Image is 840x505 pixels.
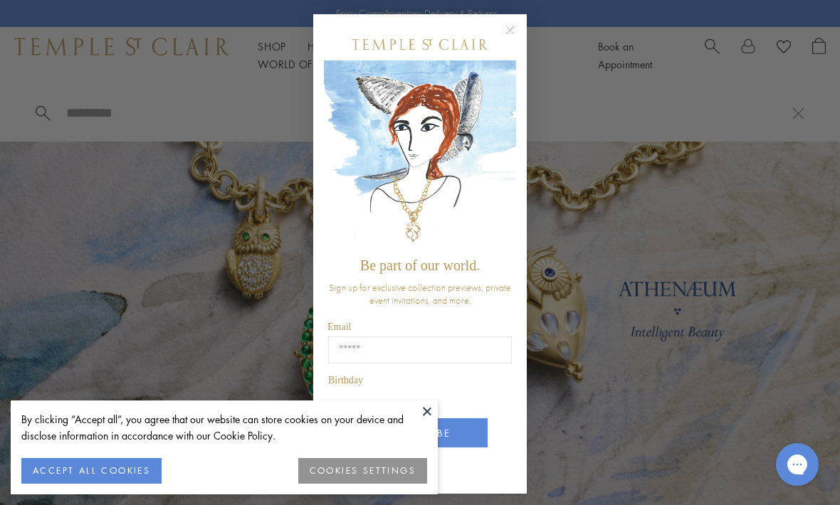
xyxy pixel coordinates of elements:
[324,60,516,250] img: c4a9eb12-d91a-4d4a-8ee0-386386f4f338.jpeg
[352,39,488,50] img: Temple St. Clair
[508,28,526,46] button: Close dialog
[21,458,162,484] button: ACCEPT ALL COOKIES
[328,336,512,363] input: Email
[21,411,427,444] div: By clicking “Accept all”, you agree that our website can store cookies on your device and disclos...
[769,438,826,491] iframe: Gorgias live chat messenger
[328,375,363,386] span: Birthday
[327,321,351,332] span: Email
[298,458,427,484] button: COOKIES SETTINGS
[360,257,480,273] span: Be part of our world.
[329,281,511,307] span: Sign up for exclusive collection previews, private event invitations, and more.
